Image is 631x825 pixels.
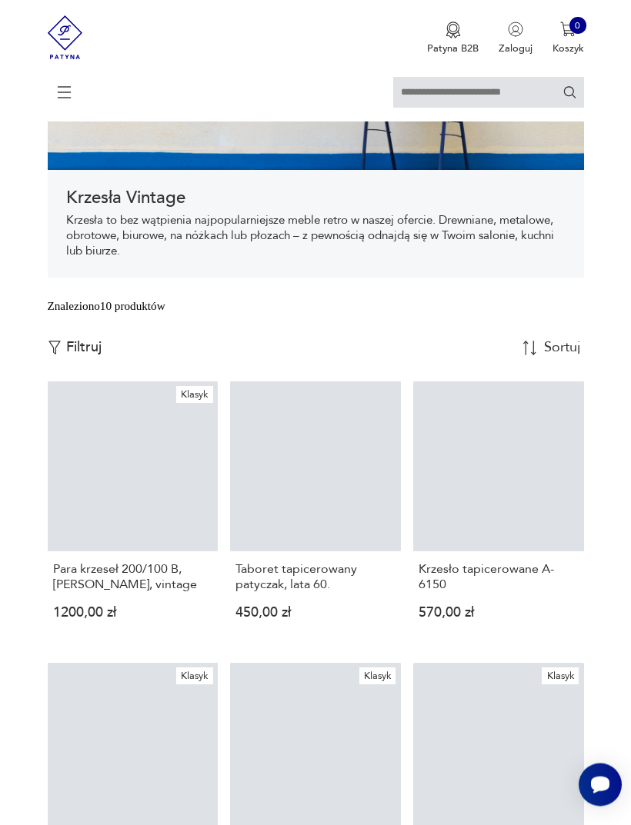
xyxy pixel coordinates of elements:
[544,341,583,355] div: Sortuj według daty dodania
[579,763,622,807] iframe: Smartsupp widget button
[427,22,479,55] a: Ikona medaluPatyna B2B
[499,42,533,55] p: Zaloguj
[413,382,584,644] a: Krzesło tapicerowane A-6150Krzesło tapicerowane A-6150570,00 zł
[522,341,537,356] img: Sort Icon
[427,42,479,55] p: Patyna B2B
[560,22,576,37] img: Ikona koszyka
[235,608,395,620] p: 450,00 zł
[563,85,577,99] button: Szukaj
[235,562,395,593] h3: Taboret tapicerowany patyczak, lata 60.
[48,382,219,644] a: KlasykPara krzeseł 200/100 B, M. Zieliński, vintagePara krzeseł 200/100 B, [PERSON_NAME], vintage...
[553,22,584,55] button: 0Koszyk
[419,562,578,593] h3: Krzesło tapicerowane A-6150
[553,42,584,55] p: Koszyk
[48,341,62,355] img: Ikonka filtrowania
[499,22,533,55] button: Zaloguj
[66,214,566,260] p: Krzesła to bez wątpienia najpopularniejsze meble retro w naszej ofercie. Drewniane, metalowe, obr...
[66,340,102,357] p: Filtruj
[53,562,212,593] h3: Para krzeseł 200/100 B, [PERSON_NAME], vintage
[419,608,578,620] p: 570,00 zł
[48,340,102,357] button: Filtruj
[53,608,212,620] p: 1200,00 zł
[48,298,165,315] div: Znaleziono 10 produktów
[230,382,401,644] a: Taboret tapicerowany patyczak, lata 60.Taboret tapicerowany patyczak, lata 60.450,00 zł
[508,22,523,37] img: Ikonka użytkownika
[446,22,461,38] img: Ikona medalu
[569,17,586,34] div: 0
[427,22,479,55] button: Patyna B2B
[66,189,566,208] h1: Krzesła Vintage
